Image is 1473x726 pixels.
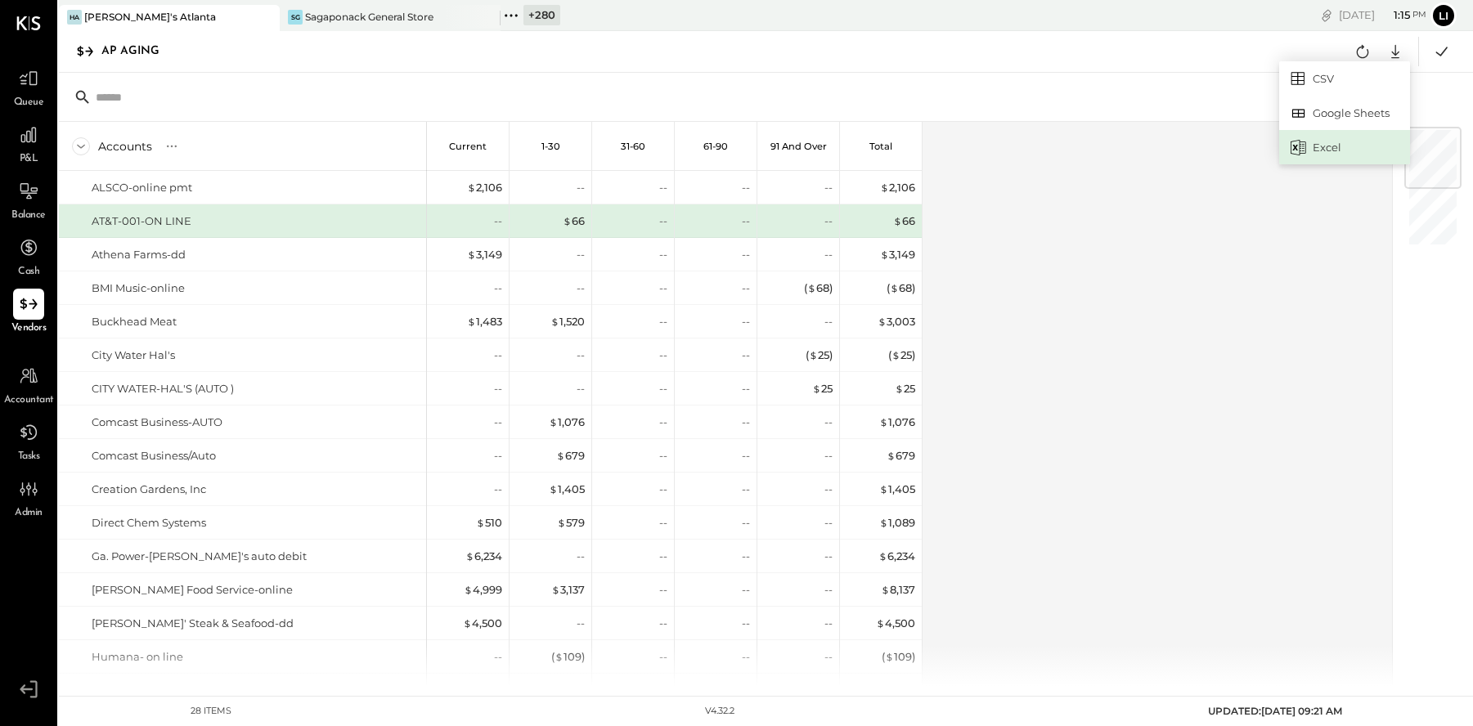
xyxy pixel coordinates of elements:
span: $ [880,181,889,194]
div: 66 [563,213,585,229]
div: -- [577,616,585,631]
div: Comcast Business-AUTO [92,415,222,430]
a: CSV [1279,61,1410,96]
span: Accountant [4,393,54,408]
span: $ [464,583,473,596]
div: -- [742,649,750,665]
div: 3,003 [878,314,915,329]
div: -- [742,280,750,296]
div: 25 [895,381,915,397]
span: $ [549,482,558,495]
div: IGF-online [92,683,148,698]
div: -- [659,649,667,665]
a: Accountant [1,361,56,408]
div: -- [824,415,833,430]
div: [PERSON_NAME] Food Service-online [92,582,293,598]
p: 91 and Over [770,141,827,152]
div: -- [742,515,750,531]
span: $ [556,449,565,462]
div: BMI Music-online [92,280,185,296]
div: -- [824,314,833,329]
a: Queue [1,63,56,110]
span: $ [467,315,476,328]
span: $ [809,348,818,361]
span: $ [476,516,485,529]
div: 28 items [191,705,231,718]
span: $ [891,348,900,361]
div: 679 [887,448,915,464]
div: -- [659,213,667,229]
div: CITY WATER-HAL'S (AUTO ) [92,381,234,397]
div: ( 68 ) [887,280,915,296]
button: Li [1430,2,1457,29]
div: 6,234 [465,549,502,564]
span: $ [465,683,474,697]
span: Cash [18,265,39,280]
div: Athena Farms-dd [92,247,186,262]
span: Admin [15,506,43,521]
div: 4,595 [465,683,502,698]
div: 1,483 [467,314,502,329]
div: ( 109 ) [882,649,915,665]
div: -- [494,649,502,665]
span: $ [890,281,899,294]
div: 3,149 [880,247,915,262]
div: Buckhead Meat [92,314,177,329]
span: $ [465,549,474,562]
a: P&L [1,119,56,167]
span: $ [878,315,887,328]
div: -- [494,381,502,397]
div: copy link [1318,7,1335,24]
div: 1,076 [879,415,915,430]
div: Ga. Power-[PERSON_NAME]'s auto debit [92,549,307,564]
div: ( 25 ) [806,347,833,363]
div: -- [824,247,833,262]
div: 8,137 [881,582,915,598]
div: -- [742,213,750,229]
span: $ [550,315,559,328]
div: -- [824,515,833,531]
span: $ [549,415,558,428]
p: 31-60 [621,141,645,152]
div: -- [824,582,833,598]
div: -- [659,180,667,195]
div: -- [659,616,667,631]
div: 1,520 [550,314,585,329]
div: -- [824,683,833,698]
p: Current [449,141,487,152]
div: -- [577,549,585,564]
div: 1,076 [549,415,585,430]
a: Balance [1,176,56,223]
div: [PERSON_NAME]'s Atlanta [84,10,216,24]
div: -- [742,347,750,363]
span: $ [880,248,889,261]
span: $ [879,516,888,529]
div: -- [824,448,833,464]
span: $ [467,181,476,194]
span: $ [893,214,902,227]
p: Total [869,141,892,152]
span: $ [876,616,885,630]
span: $ [881,583,890,596]
div: -- [742,381,750,397]
div: -- [577,280,585,296]
span: $ [463,616,472,630]
div: -- [494,347,502,363]
span: $ [895,382,904,395]
div: ALSCO-online pmt [92,180,192,195]
div: v 4.32.2 [705,705,734,718]
div: -- [742,582,750,598]
span: Balance [11,208,46,223]
span: Tasks [18,450,40,464]
a: Vendors [1,289,56,336]
div: -- [742,448,750,464]
div: City Water Hal's [92,347,175,363]
div: -- [742,616,750,631]
div: -- [659,280,667,296]
span: P&L [20,152,38,167]
div: -- [659,314,667,329]
div: Humana- on line [92,649,183,665]
p: 1-30 [541,141,560,152]
div: 3,149 [467,247,502,262]
div: -- [659,515,667,531]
